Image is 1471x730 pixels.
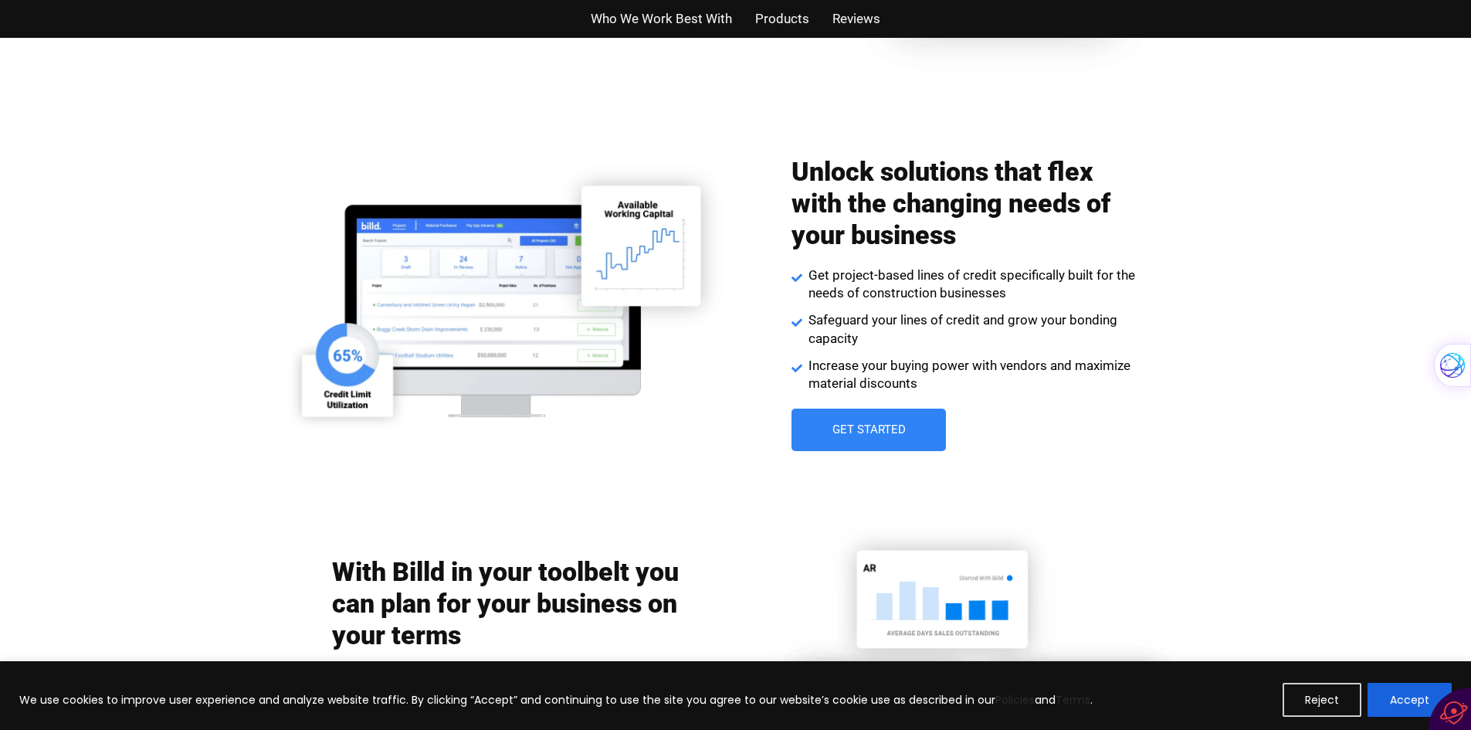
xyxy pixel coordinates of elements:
span: Increase your buying power with vendors and maximize material discounts [805,357,1139,394]
span: Get project-based lines of credit specifically built for the needs of construction businesses [805,267,1139,304]
a: Products [755,8,809,30]
a: Policies [995,692,1035,708]
a: Who We Work Best With [591,8,732,30]
p: We use cookies to improve user experience and analyze website traffic. By clicking “Accept” and c... [19,691,1093,709]
span: Get Started [832,424,905,436]
h2: With Billd in your toolbelt you can plan for your business on your terms [332,556,680,650]
a: Terms [1056,692,1090,708]
span: Safeguard your lines of credit and grow your bonding capacity [805,311,1139,348]
button: Reject [1283,683,1361,717]
h2: Unlock solutions that flex with the changing needs of your business [791,156,1139,250]
a: Reviews [832,8,880,30]
a: Get Started [791,409,946,451]
button: Accept [1368,683,1452,717]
